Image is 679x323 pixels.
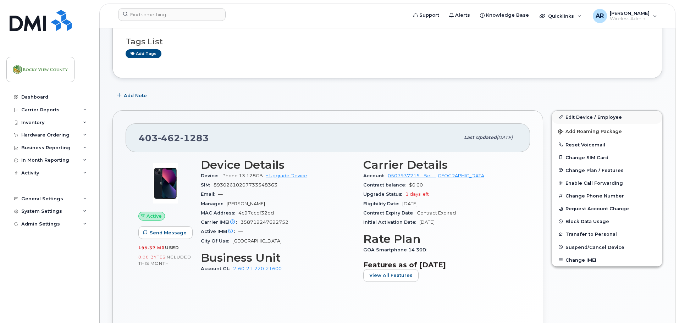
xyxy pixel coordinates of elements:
[201,158,355,171] h3: Device Details
[138,255,165,260] span: 0.00 Bytes
[552,241,662,254] button: Suspend/Cancel Device
[409,182,423,188] span: $0.00
[419,12,439,19] span: Support
[227,201,265,206] span: [PERSON_NAME]
[363,173,388,178] span: Account
[138,245,165,250] span: 199.37 MB
[565,180,623,186] span: Enable Call Forwarding
[201,238,232,244] span: City Of Use
[497,135,513,140] span: [DATE]
[408,8,444,22] a: Support
[552,189,662,202] button: Change Phone Number
[165,245,179,250] span: used
[363,269,419,282] button: View All Features
[475,8,534,22] a: Knowledge Base
[266,173,307,178] a: + Upgrade Device
[218,191,223,197] span: —
[201,219,241,225] span: Carrier IMEI
[552,254,662,266] button: Change IMEI
[201,266,233,271] span: Account GL
[144,162,187,205] img: image20231002-3703462-1ig824h.jpeg
[417,210,456,216] span: Contract Expired
[552,177,662,189] button: Enable Call Forwarding
[552,124,662,138] button: Add Roaming Package
[180,133,209,143] span: 1283
[139,133,209,143] span: 403
[558,129,622,135] span: Add Roaming Package
[486,12,529,19] span: Knowledge Base
[552,151,662,164] button: Change SIM Card
[363,191,405,197] span: Upgrade Status
[552,138,662,151] button: Reset Voicemail
[118,8,226,21] input: Find something...
[126,37,649,46] h3: Tags List
[588,9,662,23] div: Adnan Rafih
[552,164,662,177] button: Change Plan / Features
[201,201,227,206] span: Manager
[363,261,517,269] h3: Features as of [DATE]
[552,202,662,215] button: Request Account Change
[201,229,238,234] span: Active IMEI
[233,266,282,271] a: 2-60-21-220-21600
[444,8,475,22] a: Alerts
[126,49,161,58] a: Add tags
[405,191,429,197] span: 1 days left
[535,9,586,23] div: Quicklinks
[419,219,435,225] span: [DATE]
[388,173,486,178] a: 0507937215 - Bell - [GEOGRAPHIC_DATA]
[214,182,277,188] span: 89302610207733548363
[158,133,180,143] span: 462
[201,251,355,264] h3: Business Unit
[138,254,191,266] span: included this month
[201,182,214,188] span: SIM
[369,272,413,279] span: View All Features
[201,191,218,197] span: Email
[402,201,418,206] span: [DATE]
[241,219,288,225] span: 358719247692752
[232,238,282,244] span: [GEOGRAPHIC_DATA]
[363,158,517,171] h3: Carrier Details
[363,182,409,188] span: Contract balance
[363,247,430,252] span: GOA Smartphone 14 30D
[112,89,153,102] button: Add Note
[596,12,604,20] span: AR
[565,244,624,250] span: Suspend/Cancel Device
[648,292,674,318] iframe: Messenger Launcher
[464,135,497,140] span: Last updated
[552,111,662,123] a: Edit Device / Employee
[363,201,402,206] span: Eligibility Date
[548,13,574,19] span: Quicklinks
[455,12,470,19] span: Alerts
[147,213,162,219] span: Active
[201,210,238,216] span: MAC Address
[124,92,147,99] span: Add Note
[363,219,419,225] span: Initial Activation Date
[150,229,187,236] span: Send Message
[201,173,221,178] span: Device
[552,228,662,240] button: Transfer to Personal
[238,229,243,234] span: —
[363,233,517,245] h3: Rate Plan
[221,173,263,178] span: iPhone 13 128GB
[552,215,662,228] button: Block Data Usage
[610,10,650,16] span: [PERSON_NAME]
[138,226,193,239] button: Send Message
[565,167,624,173] span: Change Plan / Features
[238,210,274,216] span: 4c97ccbf32dd
[363,210,417,216] span: Contract Expiry Date
[610,16,650,22] span: Wireless Admin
